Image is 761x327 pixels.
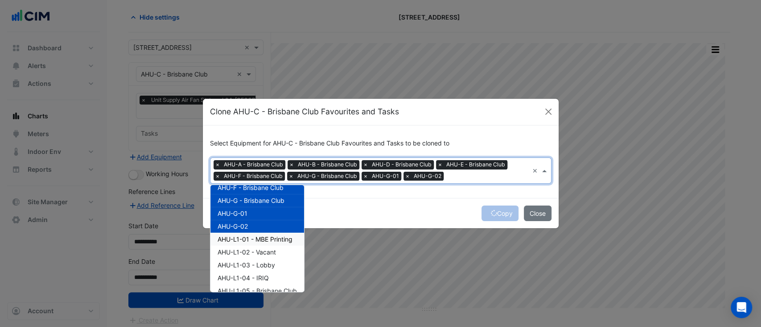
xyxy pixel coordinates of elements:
[444,160,507,169] span: AHU-E - Brisbane Club
[524,206,551,221] button: Close
[218,222,248,230] span: AHU-G-02
[542,105,555,118] button: Close
[218,235,292,243] span: AHU-L1-01 - MBE Printing
[210,185,304,292] div: Options List
[210,106,399,117] h5: Clone AHU-C - Brisbane Club Favourites and Tasks
[436,160,444,169] span: ×
[288,160,296,169] span: ×
[287,172,295,181] span: ×
[218,248,276,256] span: AHU-L1-02 - Vacant
[362,172,370,181] span: ×
[295,172,359,181] span: AHU-G - Brisbane Club
[218,184,284,191] span: AHU-F - Brisbane Club
[403,172,411,181] span: ×
[218,287,297,295] span: AHU-L1-05 - Brisbane Club
[222,160,285,169] span: AHU-A - Brisbane Club
[411,172,444,181] span: AHU-G-02
[210,140,551,147] h6: Select Equipment for AHU-C - Brisbane Club Favourites and Tasks to be cloned to
[214,172,222,181] span: ×
[532,166,540,175] span: Clear
[362,160,370,169] span: ×
[731,297,752,318] div: Open Intercom Messenger
[218,197,284,204] span: AHU-G - Brisbane Club
[222,172,285,181] span: AHU-F - Brisbane Club
[218,274,269,282] span: AHU-L1-04 - IRIQ
[296,160,359,169] span: AHU-B - Brisbane Club
[370,172,401,181] span: AHU-G-01
[218,210,247,217] span: AHU-G-01
[214,160,222,169] span: ×
[218,261,275,269] span: AHU-L1-03 - Lobby
[370,160,434,169] span: AHU-D - Brisbane Club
